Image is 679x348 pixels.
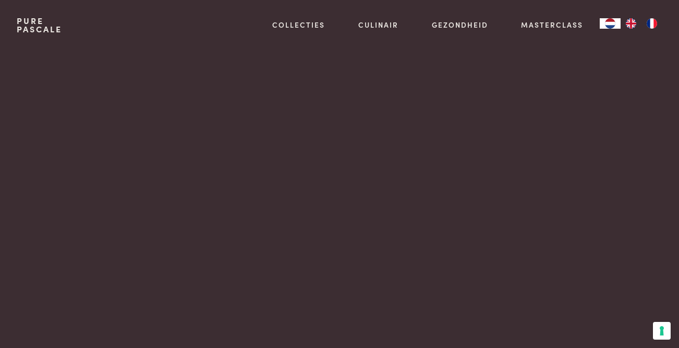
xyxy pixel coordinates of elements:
a: PurePascale [17,17,62,33]
button: Uw voorkeuren voor toestemming voor trackingtechnologieën [653,322,671,340]
ul: Language list [621,18,662,29]
a: Gezondheid [432,19,488,30]
a: Collecties [272,19,325,30]
a: Masterclass [521,19,583,30]
a: Culinair [358,19,398,30]
a: EN [621,18,641,29]
a: NL [600,18,621,29]
aside: Language selected: Nederlands [600,18,662,29]
div: Language [600,18,621,29]
a: FR [641,18,662,29]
